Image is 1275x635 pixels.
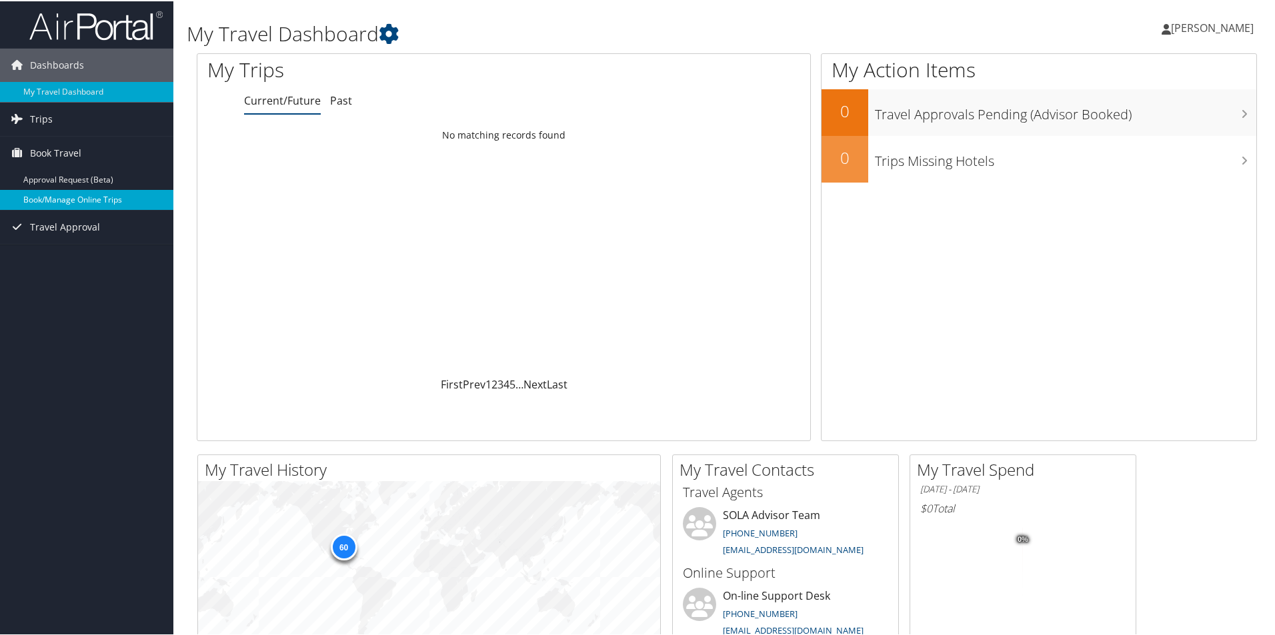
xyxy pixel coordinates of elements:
span: … [515,376,523,390]
a: [PHONE_NUMBER] [723,606,798,618]
tspan: 0% [1018,534,1028,542]
h6: [DATE] - [DATE] [920,482,1126,494]
span: $0 [920,500,932,514]
a: 0Travel Approvals Pending (Advisor Booked) [822,88,1256,135]
span: Book Travel [30,135,81,169]
a: 2 [491,376,497,390]
a: [EMAIL_ADDRESS][DOMAIN_NAME] [723,623,864,635]
a: 5 [509,376,515,390]
td: No matching records found [197,122,810,146]
h2: My Travel Spend [917,457,1136,480]
a: First [441,376,463,390]
div: 60 [330,532,357,559]
a: [EMAIL_ADDRESS][DOMAIN_NAME] [723,542,864,554]
a: Last [547,376,567,390]
h1: My Action Items [822,55,1256,83]
h2: My Travel History [205,457,660,480]
span: [PERSON_NAME] [1171,19,1254,34]
a: [PERSON_NAME] [1162,7,1267,47]
h3: Online Support [683,562,888,581]
a: 0Trips Missing Hotels [822,135,1256,181]
a: Current/Future [244,92,321,107]
a: 3 [497,376,503,390]
a: [PHONE_NUMBER] [723,526,798,538]
h3: Trips Missing Hotels [875,144,1256,169]
h1: My Trips [207,55,545,83]
a: Prev [463,376,485,390]
h6: Total [920,500,1126,514]
a: 1 [485,376,491,390]
a: Past [330,92,352,107]
h3: Travel Approvals Pending (Advisor Booked) [875,97,1256,123]
li: SOLA Advisor Team [676,506,895,560]
h2: 0 [822,145,868,168]
span: Trips [30,101,53,135]
a: 4 [503,376,509,390]
a: Next [523,376,547,390]
h1: My Travel Dashboard [187,19,907,47]
span: Travel Approval [30,209,100,243]
img: airportal-logo.png [29,9,163,40]
span: Dashboards [30,47,84,81]
h3: Travel Agents [683,482,888,500]
h2: 0 [822,99,868,121]
h2: My Travel Contacts [680,457,898,480]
